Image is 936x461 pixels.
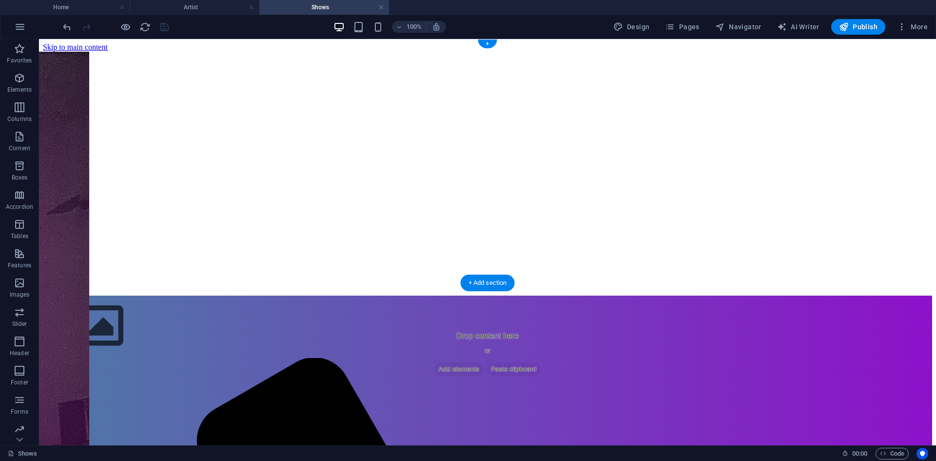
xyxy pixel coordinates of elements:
p: Boxes [12,174,28,181]
span: Code [880,448,904,460]
span: : [859,450,860,457]
button: undo [61,21,73,33]
span: AI Writer [777,22,819,32]
a: Skip to main content [4,4,69,12]
p: Favorites [7,57,32,64]
span: Design [613,22,650,32]
h6: Session time [842,448,868,460]
p: Columns [7,115,32,123]
button: Design [609,19,654,35]
span: More [897,22,928,32]
p: Tables [11,232,28,240]
i: On resize automatically adjust zoom level to fit chosen device. [432,22,441,31]
p: Slider [12,320,27,328]
p: Elements [7,86,32,94]
a: Click to cancel selection. Double-click to open Pages [8,448,38,460]
button: 100% [392,21,427,33]
span: Pages [665,22,699,32]
i: Undo: Change height (Ctrl+Z) [61,21,73,33]
div: Design (Ctrl+Alt+Y) [609,19,654,35]
div: + [478,40,497,48]
p: Features [8,261,31,269]
h4: Artist [130,2,259,13]
p: Header [10,349,29,357]
button: AI Writer [773,19,823,35]
span: 00 00 [852,448,867,460]
button: Code [876,448,909,460]
p: Images [10,291,30,299]
button: Publish [831,19,885,35]
div: + Add section [461,275,515,291]
button: Usercentrics [916,448,928,460]
button: Navigator [711,19,765,35]
p: Content [9,144,30,152]
button: More [893,19,932,35]
p: Forms [11,408,28,416]
h6: 100% [407,21,422,33]
h4: Shows [259,2,389,13]
span: Navigator [715,22,761,32]
p: Footer [11,379,28,386]
button: Pages [661,19,703,35]
p: Accordion [6,203,33,211]
span: Publish [839,22,877,32]
i: Reload page [139,21,151,33]
button: reload [139,21,151,33]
